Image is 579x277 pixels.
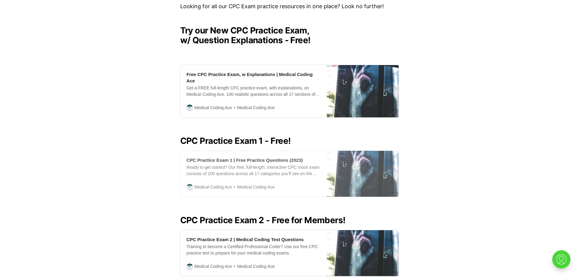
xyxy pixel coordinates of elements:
[195,184,232,190] span: Medical Coding Ace
[232,263,275,270] span: Medical Coding Ace
[180,230,399,276] a: CPC Practice Exam 2 | Medical Coding Test QuestionsTraining to become a Certified Professional Co...
[547,247,579,277] iframe: portal-trigger
[195,104,232,111] span: Medical Coding Ace
[232,184,275,191] span: Medical Coding Ace
[187,236,304,243] div: CPC Practice Exam 2 | Medical Coding Test Questions
[180,65,399,118] a: Free CPC Practice Exam, w Explanations | Medical Coding AceGet a FREE full-length CPC practice ex...
[180,215,399,225] h2: CPC Practice Exam 2 - Free for Members!
[180,2,399,11] p: Looking for all our CPC Exam practice resources in one place? Look no further!
[180,136,399,146] h2: CPC Practice Exam 1 - Free!
[187,244,321,256] div: Training to become a Certified Professional Coder? Use our free CPC practice test to prepare for ...
[187,85,321,98] div: Get a FREE full-length CPC practice exam, with explanations, on Medical Coding Ace. 100 realistic...
[180,151,399,197] a: CPC Practice Exam 1 | Free Practice Questions (2023)Ready to get started? Our free, full-length, ...
[187,71,321,84] div: Free CPC Practice Exam, w Explanations | Medical Coding Ace
[232,104,275,111] span: Medical Coding Ace
[187,157,303,163] div: CPC Practice Exam 1 | Free Practice Questions (2023)
[187,164,321,177] div: Ready to get started? Our free, full-length, interactive CPC mock exam consists of 100 questions ...
[180,26,399,45] h2: Try our New CPC Practice Exam, w/ Question Explanations - Free!
[195,263,232,270] span: Medical Coding Ace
